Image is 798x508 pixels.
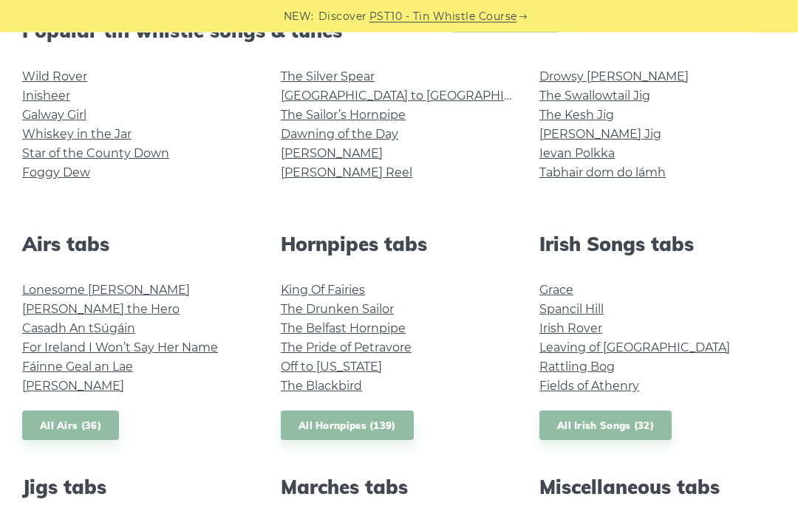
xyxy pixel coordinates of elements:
a: [PERSON_NAME] Jig [539,128,661,142]
a: Wild Rover [22,70,87,84]
h2: Airs tabs [22,233,259,256]
a: Whiskey in the Jar [22,128,132,142]
a: Drowsy [PERSON_NAME] [539,70,689,84]
a: The Belfast Hornpipe [281,322,406,336]
h2: Marches tabs [281,476,517,499]
a: [PERSON_NAME] Reel [281,166,412,180]
a: Rattling Bog [539,360,615,374]
a: All Airs (36) [22,411,119,442]
a: The Blackbird [281,380,362,394]
a: Leaving of [GEOGRAPHIC_DATA] [539,341,730,355]
a: The Pride of Petravore [281,341,412,355]
a: Irish Rover [539,322,602,336]
a: Lonesome [PERSON_NAME] [22,284,190,298]
a: Spancil Hill [539,303,604,317]
a: The Sailor’s Hornpipe [281,109,406,123]
h2: Jigs tabs [22,476,259,499]
a: [PERSON_NAME] [22,380,124,394]
a: All Irish Songs (32) [539,411,672,442]
a: Fáinne Geal an Lae [22,360,133,374]
a: PST10 - Tin Whistle Course [369,8,517,25]
h2: Popular tin whistle songs & tunes [22,20,776,43]
a: Tabhair dom do lámh [539,166,666,180]
a: Inisheer [22,89,70,103]
a: For Ireland I Won’t Say Her Name [22,341,218,355]
a: Grace [539,284,573,298]
a: The Kesh Jig [539,109,614,123]
a: The Swallowtail Jig [539,89,650,103]
a: [GEOGRAPHIC_DATA] to [GEOGRAPHIC_DATA] [281,89,553,103]
a: Galway Girl [22,109,86,123]
a: Foggy Dew [22,166,90,180]
a: Off to [US_STATE] [281,360,382,374]
a: The Drunken Sailor [281,303,394,317]
a: Casadh An tSúgáin [22,322,135,336]
a: Ievan Polkka [539,147,615,161]
span: NEW: [284,8,314,25]
a: The Silver Spear [281,70,375,84]
a: Star of the County Down [22,147,169,161]
h2: Irish Songs tabs [539,233,776,256]
a: [PERSON_NAME] [281,147,383,161]
a: Fields of Athenry [539,380,639,394]
h2: Hornpipes tabs [281,233,517,256]
a: All Hornpipes (139) [281,411,414,442]
a: King Of Fairies [281,284,365,298]
span: Discover [318,8,367,25]
a: [PERSON_NAME] the Hero [22,303,180,317]
h2: Miscellaneous tabs [539,476,776,499]
a: Dawning of the Day [281,128,398,142]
